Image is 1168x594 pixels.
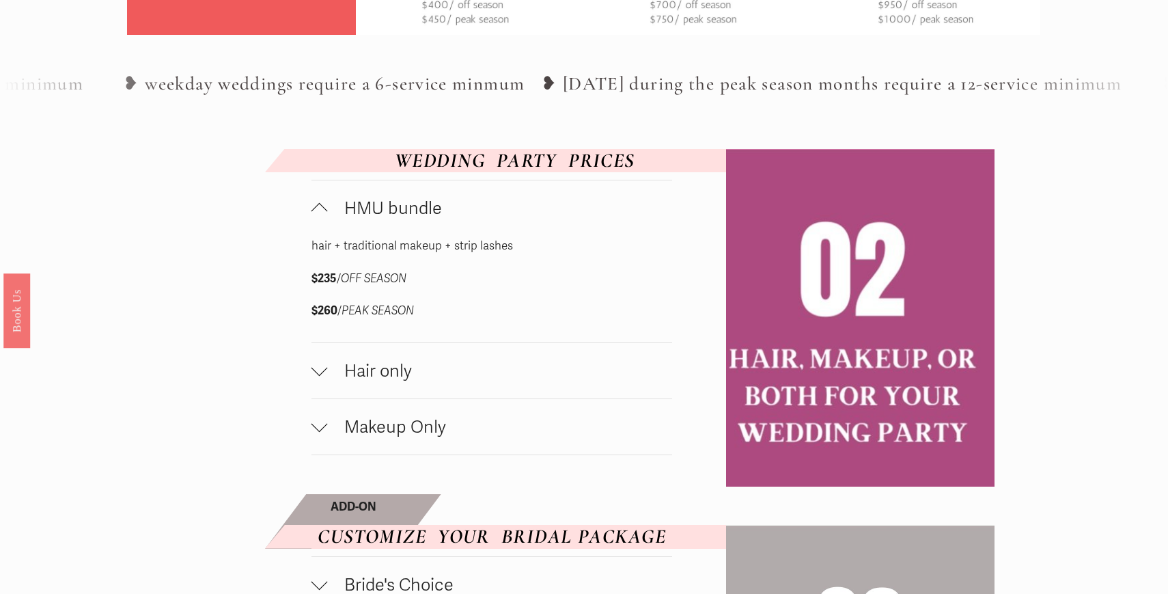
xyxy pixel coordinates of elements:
span: Hair only [328,360,672,381]
p: / [311,269,564,290]
strong: $235 [311,271,337,286]
button: Hair only [311,343,672,399]
div: HMU bundle [311,236,672,342]
span: Makeup Only [328,416,672,437]
em: CUSTOMIZE YOUR BRIDAL PACKAGE [318,524,666,548]
strong: ADD-ON [331,500,376,514]
button: HMU bundle [311,180,672,236]
em: WEDDING PARTY PRICES [395,148,635,172]
span: HMU bundle [328,198,672,219]
button: Makeup Only [311,399,672,455]
p: / [311,301,564,322]
p: hair + traditional makeup + strip lashes [311,236,564,257]
a: Book Us [3,273,30,347]
strong: $260 [311,303,337,318]
em: PEAK SEASON [342,303,414,318]
em: OFF SEASON [341,271,406,286]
